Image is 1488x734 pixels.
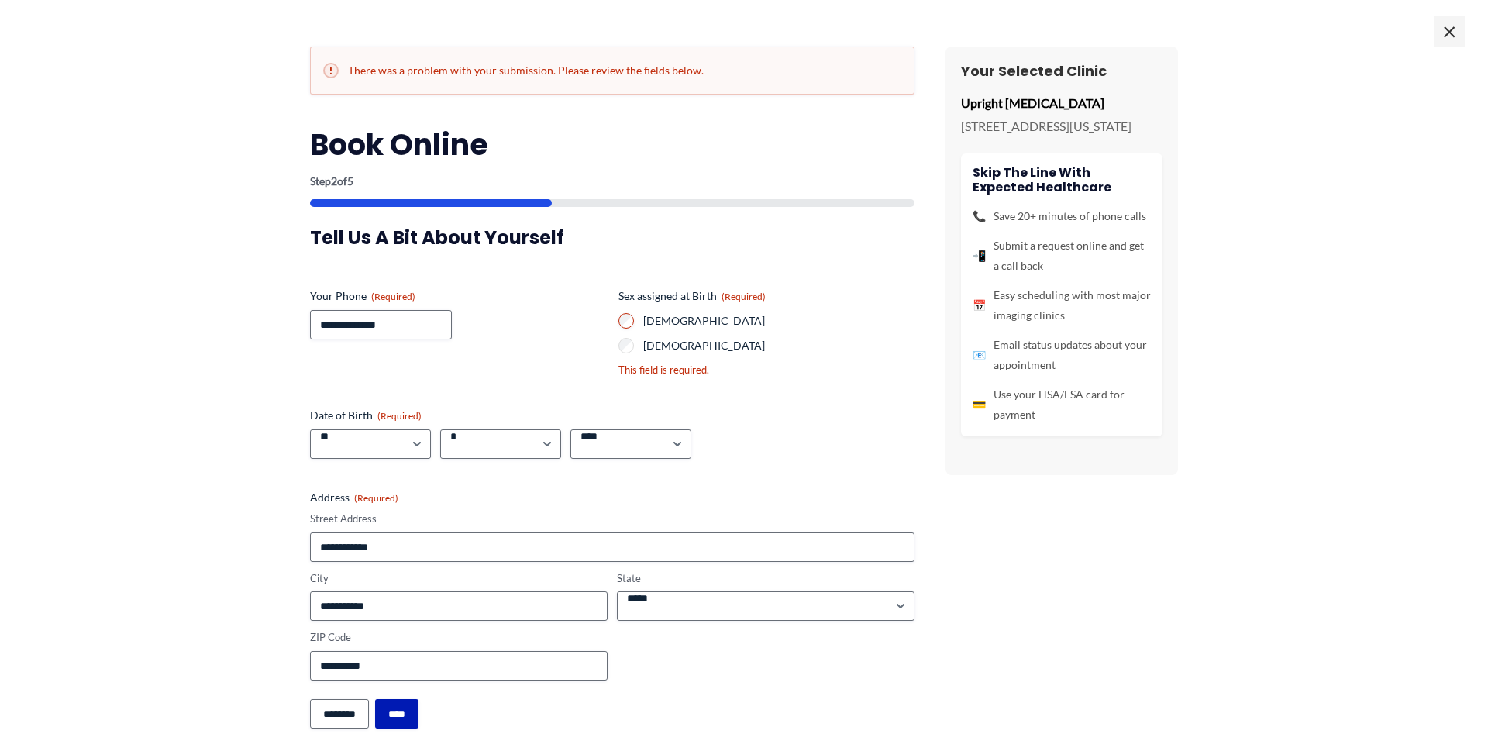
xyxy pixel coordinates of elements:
p: [STREET_ADDRESS][US_STATE] [961,115,1162,138]
li: Easy scheduling with most major imaging clinics [973,285,1151,326]
h3: Tell us a bit about yourself [310,226,914,250]
span: (Required) [354,492,398,504]
li: Submit a request online and get a call back [973,236,1151,276]
li: Use your HSA/FSA card for payment [973,384,1151,425]
label: [DEMOGRAPHIC_DATA] [643,313,914,329]
label: Street Address [310,512,914,526]
li: Save 20+ minutes of phone calls [973,206,1151,226]
h4: Skip the line with Expected Healthcare [973,165,1151,195]
label: City [310,571,608,586]
label: Your Phone [310,288,606,304]
span: 📧 [973,345,986,365]
p: Step of [310,176,914,187]
span: 📲 [973,246,986,266]
h2: Book Online [310,126,914,164]
span: 📞 [973,206,986,226]
span: 💳 [973,395,986,415]
span: 2 [331,174,337,188]
h2: There was a problem with your submission. Please review the fields below. [323,63,901,78]
span: 📅 [973,295,986,315]
label: ZIP Code [310,630,608,645]
span: (Required) [371,291,415,302]
span: (Required) [722,291,766,302]
legend: Date of Birth [310,408,422,423]
span: (Required) [377,410,422,422]
h3: Your Selected Clinic [961,62,1162,80]
div: This field is required. [618,363,914,377]
label: [DEMOGRAPHIC_DATA] [643,338,914,353]
legend: Address [310,490,398,505]
span: 5 [347,174,353,188]
p: Upright [MEDICAL_DATA] [961,91,1162,115]
legend: Sex assigned at Birth [618,288,766,304]
li: Email status updates about your appointment [973,335,1151,375]
label: State [617,571,914,586]
span: × [1434,16,1465,47]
